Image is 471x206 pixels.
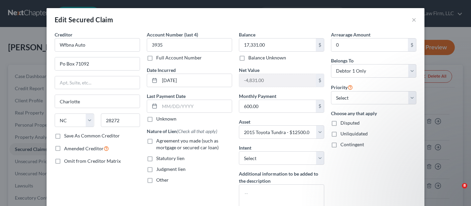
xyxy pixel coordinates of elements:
[248,54,286,61] label: Balance Unknown
[408,38,416,51] div: $
[156,166,186,172] span: Judgment lien
[64,146,104,151] span: Amended Creditor
[147,31,198,38] label: Account Number (last 4)
[239,100,316,113] input: 0.00
[316,38,324,51] div: $
[156,54,202,61] label: Full Account Number
[239,93,276,100] label: Monthly Payment
[156,115,176,122] label: Unknown
[239,67,259,74] label: Net Value
[160,74,232,87] input: MM/DD/YYYY
[340,131,368,136] span: Unliquidated
[462,183,467,188] span: 8
[160,100,232,113] input: MM/DD/YYYY
[55,76,140,89] input: Apt, Suite, etc...
[64,158,121,164] span: Omit from Creditor Matrix
[239,38,316,51] input: 0.00
[147,128,217,135] label: Nature of Lien
[156,155,185,161] span: Statutory lien
[448,183,464,199] iframe: Intercom live chat
[55,32,73,37] span: Creditor
[239,170,324,184] label: Additional information to be added to the description
[147,93,186,100] label: Last Payment Date
[412,16,416,24] button: ×
[340,141,364,147] span: Contingent
[239,31,255,38] label: Balance
[156,177,169,183] span: Other
[239,74,316,87] input: 0.00
[340,120,360,126] span: Disputed
[147,38,232,52] input: XXXX
[239,144,251,151] label: Intent
[55,38,140,52] input: Search creditor by name...
[156,138,219,150] span: Agreement you made (such as mortgage or secured car loan)
[331,31,370,38] label: Arrearage Amount
[101,113,140,127] input: Enter zip...
[331,83,353,91] label: Priority
[331,38,408,51] input: 0.00
[55,95,140,108] input: Enter city...
[331,58,354,63] span: Belongs To
[55,15,113,24] div: Edit Secured Claim
[331,110,416,117] label: Choose any that apply
[316,100,324,113] div: $
[64,132,120,139] label: Save As Common Creditor
[316,74,324,87] div: $
[147,67,176,74] label: Date Incurred
[55,57,140,70] input: Enter address...
[239,119,250,125] span: Asset
[177,128,217,134] span: (Check all that apply)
